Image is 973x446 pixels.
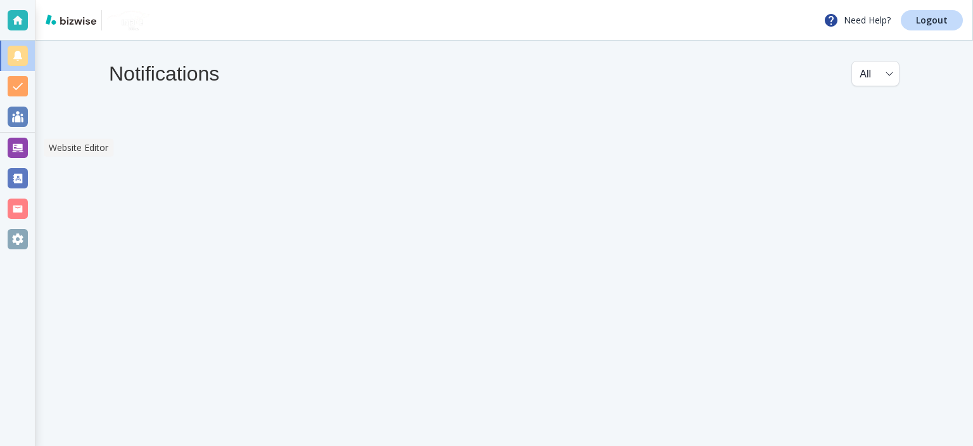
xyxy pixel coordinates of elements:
div: All [860,62,891,86]
h4: Notifications [109,62,219,86]
p: Website Editor [49,141,108,154]
img: NU Image Detail [107,10,151,30]
a: Logout [901,10,963,30]
img: bizwise [46,15,96,25]
p: Need Help? [824,13,891,28]
p: Logout [916,16,948,25]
